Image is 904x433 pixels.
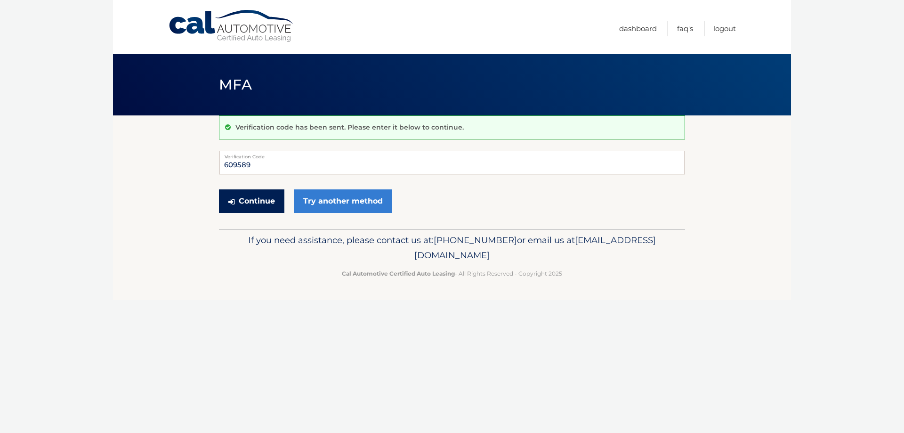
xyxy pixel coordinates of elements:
[713,21,736,36] a: Logout
[294,189,392,213] a: Try another method
[434,235,517,245] span: [PHONE_NUMBER]
[225,269,679,278] p: - All Rights Reserved - Copyright 2025
[677,21,693,36] a: FAQ's
[619,21,657,36] a: Dashboard
[168,9,295,43] a: Cal Automotive
[342,270,455,277] strong: Cal Automotive Certified Auto Leasing
[414,235,656,261] span: [EMAIL_ADDRESS][DOMAIN_NAME]
[235,123,464,131] p: Verification code has been sent. Please enter it below to continue.
[219,76,252,93] span: MFA
[219,151,685,158] label: Verification Code
[219,189,284,213] button: Continue
[219,151,685,174] input: Verification Code
[225,233,679,263] p: If you need assistance, please contact us at: or email us at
